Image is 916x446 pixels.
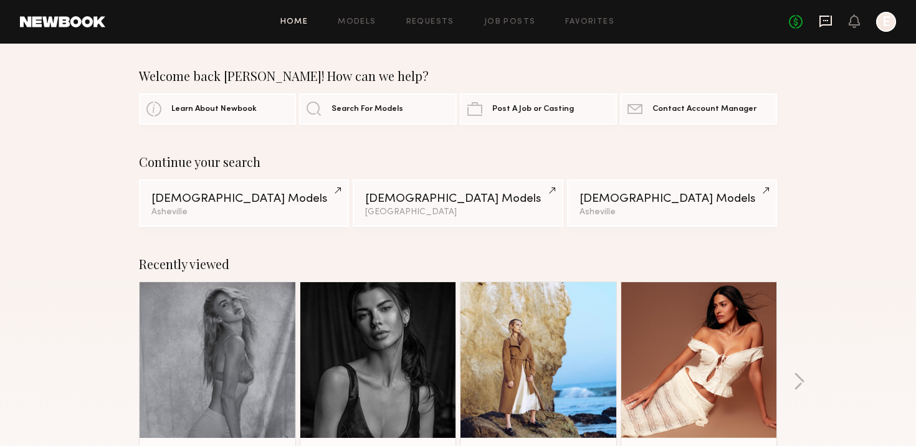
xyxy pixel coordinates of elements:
[139,154,777,169] div: Continue your search
[151,208,336,217] div: Asheville
[876,12,896,32] a: E
[139,69,777,83] div: Welcome back [PERSON_NAME]! How can we help?
[406,18,454,26] a: Requests
[139,179,349,227] a: [DEMOGRAPHIC_DATA] ModelsAsheville
[151,193,336,205] div: [DEMOGRAPHIC_DATA] Models
[353,179,563,227] a: [DEMOGRAPHIC_DATA] Models[GEOGRAPHIC_DATA]
[580,193,765,205] div: [DEMOGRAPHIC_DATA] Models
[565,18,614,26] a: Favorites
[460,93,617,125] a: Post A Job or Casting
[332,105,403,113] span: Search For Models
[299,93,456,125] a: Search For Models
[580,208,765,217] div: Asheville
[139,257,777,272] div: Recently viewed
[280,18,308,26] a: Home
[139,93,296,125] a: Learn About Newbook
[484,18,536,26] a: Job Posts
[567,179,777,227] a: [DEMOGRAPHIC_DATA] ModelsAsheville
[365,208,550,217] div: [GEOGRAPHIC_DATA]
[652,105,756,113] span: Contact Account Manager
[338,18,376,26] a: Models
[171,105,257,113] span: Learn About Newbook
[492,105,574,113] span: Post A Job or Casting
[620,93,777,125] a: Contact Account Manager
[365,193,550,205] div: [DEMOGRAPHIC_DATA] Models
